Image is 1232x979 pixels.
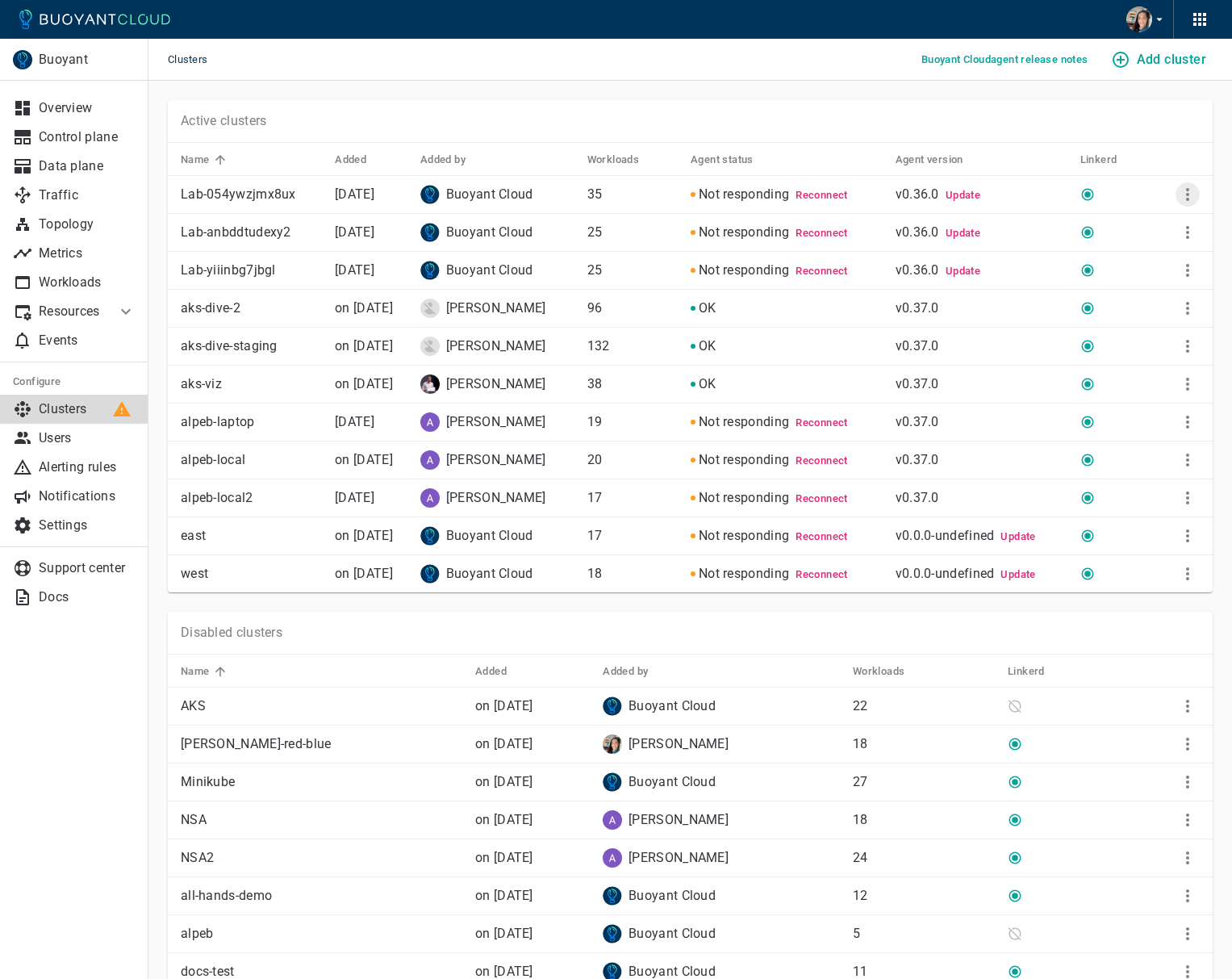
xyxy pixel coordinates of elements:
[853,665,905,678] h5: Workloads
[1176,296,1200,320] button: More
[39,52,135,68] p: Buoyant
[587,528,678,544] p: 17
[181,113,267,129] p: Active clusters
[699,376,716,391] span: [object Object]
[587,300,678,316] p: 96
[420,299,440,318] img: kl@buoyant.io
[335,566,393,581] relative-time: on [DATE]
[853,736,995,752] p: 18
[446,528,533,544] p: Buoyant Cloud
[853,774,995,790] p: 27
[587,262,678,278] p: 25
[475,812,533,827] span: Tue, 17 Sep 2024 15:54:31 PDT / Tue, 17 Sep 2024 22:54:31 UTC
[603,886,840,906] div: Buoyant Cloud
[420,153,487,167] span: Added by
[181,664,231,679] span: Name
[699,262,789,278] span: [object Object]
[420,185,574,204] div: Buoyant Cloud
[335,452,393,467] relative-time: on [DATE]
[335,186,374,202] span: Tue, 29 Jul 2025 11:45:48 PDT / Tue, 29 Jul 2025 18:45:48 UTC
[796,189,848,201] span: Reconnect
[603,664,669,679] span: Added by
[1176,524,1200,548] button: More
[629,926,716,942] p: Buoyant Cloud
[796,227,848,239] span: Reconnect
[420,299,574,318] div: Kevin Ingelman
[181,262,322,278] p: Lab-yiiinbg7jbgl
[475,736,533,751] span: Mon, 16 Sep 2024 16:00:51 PDT / Mon, 16 Sep 2024 23:00:51 UTC
[39,303,103,320] p: Resources
[446,376,546,392] p: [PERSON_NAME]
[475,888,533,903] relative-time: on [DATE]
[181,625,282,641] p: Disabled clusters
[420,488,440,508] img: alejandro@buoyant.io
[629,888,716,904] p: Buoyant Cloud
[335,338,393,354] relative-time: on [DATE]
[629,812,729,828] p: [PERSON_NAME]
[335,153,387,167] span: Added
[853,698,995,714] p: 22
[603,848,622,868] img: alejandro@buoyant.io
[896,186,1067,203] p: v0.36.0
[181,300,322,316] p: aks-dive-2
[1080,153,1117,166] h5: Linkerd
[587,153,661,167] span: Workloads
[1176,334,1200,358] button: More
[896,338,1067,354] p: v0.37.0
[603,734,622,754] img: alex@buoyant.io
[629,736,729,752] p: [PERSON_NAME]
[181,926,462,942] p: alpeb
[181,153,210,166] h5: Name
[896,490,1067,506] p: v0.37.0
[420,374,574,394] div: Zahari Dichev
[446,186,533,203] p: Buoyant Cloud
[335,153,366,166] h5: Added
[420,450,440,470] img: alejandro@buoyant.io
[39,459,136,475] p: Alerting rules
[603,924,840,943] div: Buoyant Cloud
[853,926,995,942] p: 5
[420,153,466,166] h5: Added by
[896,566,1067,582] p: v0.0.0-undefined
[587,224,678,241] p: 25
[853,888,995,904] p: 12
[475,964,533,979] span: Wed, 26 Feb 2025 22:52:30 PST / Thu, 27 Feb 2025 06:52:30 UTC
[335,528,393,543] span: Thu, 24 Jul 2025 11:24:43 PDT / Thu, 24 Jul 2025 18:24:43 UTC
[181,566,322,582] p: west
[629,850,729,866] p: [PERSON_NAME]
[1176,562,1200,586] button: More
[335,452,393,467] span: Wed, 11 Sep 2024 14:12:37 PDT / Wed, 11 Sep 2024 21:12:37 UTC
[39,430,136,446] p: Users
[915,48,1095,72] button: Buoyant Cloudagent release notes
[603,697,840,716] div: Buoyant Cloud
[39,187,136,203] p: Traffic
[420,337,574,356] div: Kevin Ingelman
[181,850,462,866] p: NSA2
[946,265,980,277] span: Update
[896,153,963,166] h5: Agent version
[699,224,789,240] span: [object Object]
[603,848,840,868] div: Alejandro Pedraza
[896,300,1067,316] p: v0.37.0
[420,223,574,242] div: Buoyant Cloud
[39,216,136,232] p: Topology
[446,414,546,430] p: [PERSON_NAME]
[587,566,678,582] p: 18
[896,153,984,167] span: Agent version
[1176,258,1200,282] button: More
[1176,372,1200,396] button: More
[420,337,440,356] img: kl@buoyant.io
[1176,884,1200,908] button: More
[853,812,995,828] p: 18
[796,416,848,429] span: Reconnect
[335,490,374,505] relative-time: [DATE]
[475,698,533,713] span: Thu, 17 Oct 2024 10:42:00 PDT / Thu, 17 Oct 2024 17:42:00 UTC
[796,530,848,542] span: Reconnect
[181,153,231,167] span: Name
[335,376,393,391] relative-time: on [DATE]
[603,810,622,830] img: alejandro@buoyant.io
[1108,45,1213,74] button: Add cluster
[181,736,462,752] p: [PERSON_NAME]-red-blue
[475,665,507,678] h5: Added
[181,698,462,714] p: AKS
